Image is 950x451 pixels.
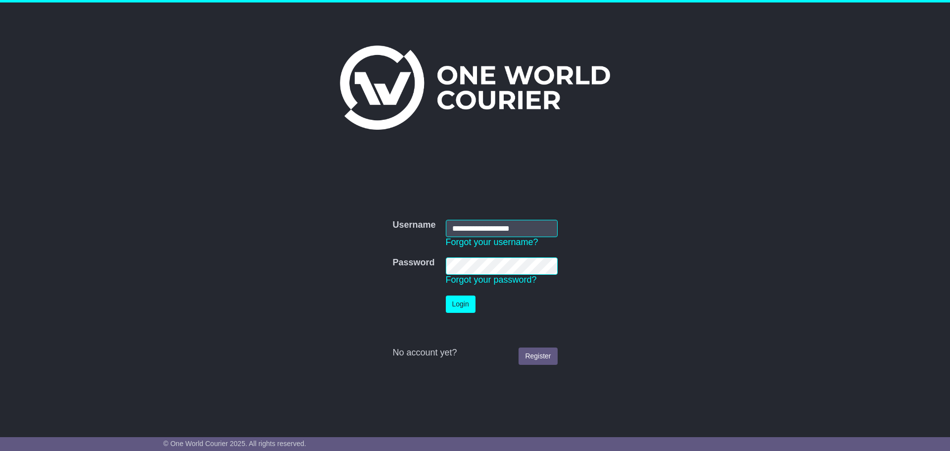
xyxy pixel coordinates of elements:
label: Username [392,220,435,231]
a: Forgot your username? [446,237,538,247]
img: One World [340,46,610,130]
span: © One World Courier 2025. All rights reserved. [163,440,306,448]
a: Forgot your password? [446,275,537,285]
div: No account yet? [392,348,557,358]
label: Password [392,257,434,268]
button: Login [446,296,475,313]
a: Register [519,348,557,365]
